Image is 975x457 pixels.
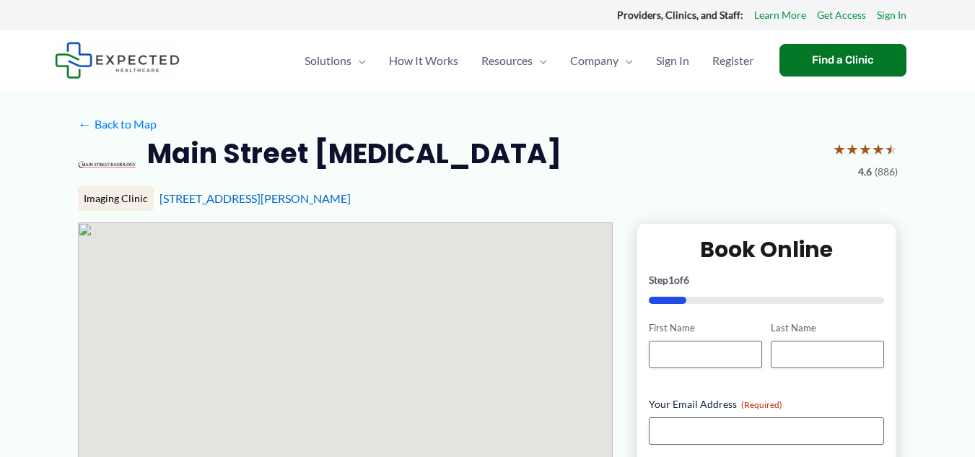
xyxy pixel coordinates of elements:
span: (886) [875,162,898,181]
nav: Primary Site Navigation [293,35,765,86]
span: Sign In [656,35,689,86]
span: ★ [859,136,872,162]
a: Learn More [754,6,806,25]
span: ← [78,117,92,131]
span: Menu Toggle [618,35,633,86]
a: [STREET_ADDRESS][PERSON_NAME] [159,191,351,205]
a: ←Back to Map [78,113,157,135]
span: 6 [683,274,689,286]
a: Sign In [644,35,701,86]
a: Register [701,35,765,86]
span: Register [712,35,753,86]
label: Your Email Address [649,397,885,412]
label: Last Name [771,321,884,335]
p: Step of [649,275,885,285]
img: Expected Healthcare Logo - side, dark font, small [55,42,180,79]
span: 1 [668,274,674,286]
a: ResourcesMenu Toggle [470,35,559,86]
a: Get Access [817,6,866,25]
label: First Name [649,321,762,335]
a: Sign In [877,6,906,25]
div: Imaging Clinic [78,186,154,211]
span: ★ [846,136,859,162]
a: Find a Clinic [779,44,906,77]
span: Solutions [305,35,351,86]
h2: Book Online [649,235,885,264]
span: ★ [872,136,885,162]
h2: Main Street [MEDICAL_DATA] [147,136,561,171]
span: ★ [833,136,846,162]
span: Menu Toggle [351,35,366,86]
span: Company [570,35,618,86]
a: CompanyMenu Toggle [559,35,644,86]
span: ★ [885,136,898,162]
a: SolutionsMenu Toggle [293,35,377,86]
a: How It Works [377,35,470,86]
span: How It Works [389,35,458,86]
strong: Providers, Clinics, and Staff: [617,9,743,21]
span: 4.6 [858,162,872,181]
span: (Required) [741,399,782,410]
span: Resources [481,35,533,86]
span: Menu Toggle [533,35,547,86]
